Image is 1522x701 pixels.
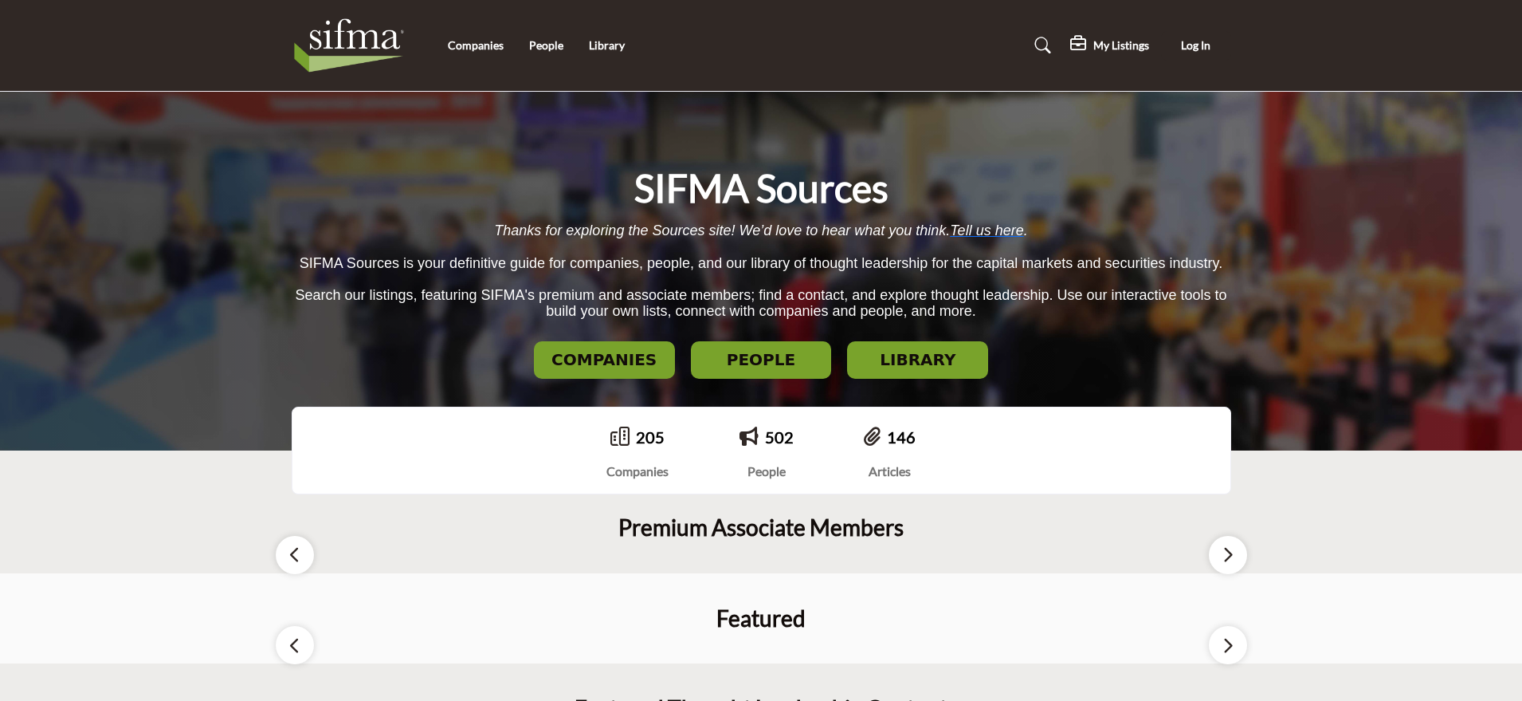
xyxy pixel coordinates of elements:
button: Log In [1161,31,1231,61]
a: Library [589,38,625,52]
button: PEOPLE [691,341,832,379]
h1: SIFMA Sources [634,163,888,213]
a: Companies [448,38,504,52]
h2: COMPANIES [539,350,670,369]
span: Log In [1181,38,1210,52]
div: Companies [606,462,669,481]
a: Search [1019,33,1061,58]
button: COMPANIES [534,341,675,379]
a: Tell us here [950,223,1023,238]
a: 205 [636,427,665,447]
h2: Featured [716,605,806,632]
a: People [529,38,563,52]
div: People [739,462,794,481]
a: 146 [887,427,916,447]
h5: My Listings [1093,38,1149,53]
img: Site Logo [292,14,415,77]
button: LIBRARY [847,341,988,379]
div: Articles [864,462,916,481]
a: 502 [765,427,794,447]
h2: PEOPLE [696,350,827,369]
div: My Listings [1070,36,1149,55]
span: SIFMA Sources is your definitive guide for companies, people, and our library of thought leadersh... [300,255,1222,271]
h2: LIBRARY [852,350,983,369]
span: Thanks for exploring the Sources site! We’d love to hear what you think. . [494,223,1027,238]
h2: Premium Associate Members [618,514,904,542]
span: Search our listings, featuring SIFMA's premium and associate members; find a contact, and explore... [295,287,1226,320]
